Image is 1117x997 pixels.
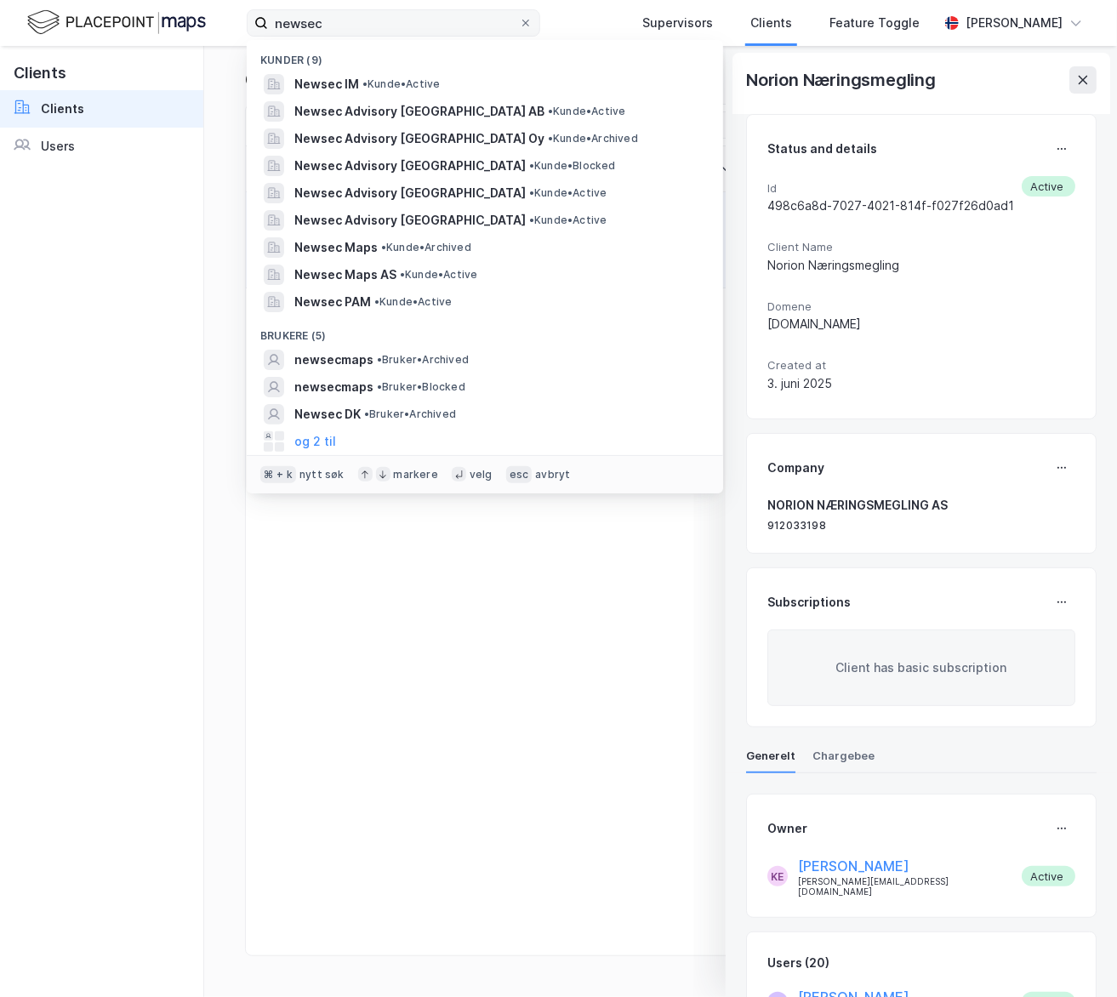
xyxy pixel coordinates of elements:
[771,866,784,886] div: KE
[767,495,1075,516] div: NORION NÆRINGSMEGLING AS
[377,380,382,393] span: •
[750,13,792,33] div: Clients
[377,353,469,367] span: Bruker • Archived
[400,268,478,282] span: Kunde • Active
[470,468,493,481] div: velg
[767,358,1075,373] span: Created at
[294,377,373,397] span: newsecmaps
[364,407,456,421] span: Bruker • Archived
[377,380,465,394] span: Bruker • Blocked
[41,99,84,119] div: Clients
[294,128,544,149] span: Newsec Advisory [GEOGRAPHIC_DATA] Oy
[767,953,829,973] div: Users (20)
[27,8,206,37] img: logo.f888ab2527a4732fd821a326f86c7f29.svg
[529,214,607,227] span: Kunde • Active
[362,77,368,90] span: •
[294,265,396,285] span: Newsec Maps AS
[829,13,920,33] div: Feature Toggle
[746,748,795,772] div: Generelt
[767,240,1075,254] span: Client Name
[294,292,371,312] span: Newsec PAM
[767,592,851,612] div: Subscriptions
[381,241,471,254] span: Kunde • Archived
[798,856,909,876] button: [PERSON_NAME]
[374,295,453,309] span: Kunde • Active
[299,468,345,481] div: nytt søk
[535,468,570,481] div: avbryt
[400,268,405,281] span: •
[767,818,807,839] div: Owner
[294,183,526,203] span: Newsec Advisory [GEOGRAPHIC_DATA]
[1032,915,1117,997] iframe: Chat Widget
[41,136,75,157] div: Users
[529,214,534,226] span: •
[294,237,378,258] span: Newsec Maps
[394,468,438,481] div: markere
[767,196,1014,216] div: 498c6a8d-7027-4021-814f-f027f26d0ad1
[294,101,544,122] span: Newsec Advisory [GEOGRAPHIC_DATA] AB
[245,66,313,94] div: Clients
[548,132,553,145] span: •
[294,156,526,176] span: Newsec Advisory [GEOGRAPHIC_DATA]
[294,431,336,452] button: og 2 til
[529,186,534,199] span: •
[381,241,386,254] span: •
[247,40,723,71] div: Kunder (9)
[767,255,1075,276] div: Norion Næringsmegling
[548,132,638,145] span: Kunde • Archived
[374,295,379,308] span: •
[377,353,382,366] span: •
[767,519,1075,533] div: 912033198
[767,314,1075,334] div: [DOMAIN_NAME]
[529,159,616,173] span: Kunde • Blocked
[642,13,713,33] div: Supervisors
[548,105,553,117] span: •
[767,630,1075,706] div: Client has basic subscription
[812,748,875,772] div: Chargebee
[529,159,534,172] span: •
[966,13,1063,33] div: [PERSON_NAME]
[268,10,519,36] input: Search by companies and user names
[548,105,626,118] span: Kunde • Active
[767,139,877,159] div: Status and details
[767,458,824,478] div: Company
[294,350,373,370] span: newsecmaps
[767,181,1014,196] span: Id
[798,856,1012,897] div: [PERSON_NAME][EMAIL_ADDRESS][DOMAIN_NAME]
[362,77,441,91] span: Kunde • Active
[746,66,939,94] div: Norion Næringsmegling
[506,466,533,483] div: esc
[529,186,607,200] span: Kunde • Active
[294,210,526,231] span: Newsec Advisory [GEOGRAPHIC_DATA]
[247,316,723,346] div: Brukere (5)
[767,299,1075,314] span: Domene
[294,74,359,94] span: Newsec IM
[767,373,1075,394] div: 3. juni 2025
[364,407,369,420] span: •
[260,466,296,483] div: ⌘ + k
[294,404,361,424] span: Newsec DK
